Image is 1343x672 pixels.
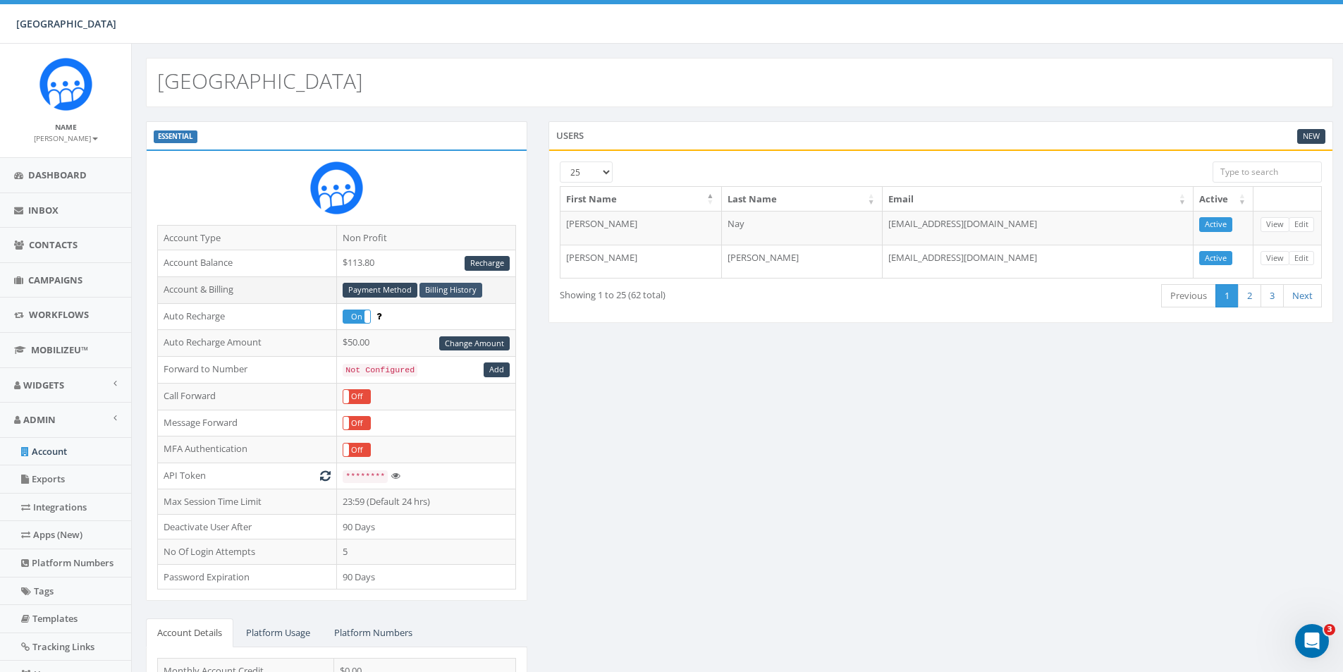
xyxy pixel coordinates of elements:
[158,514,337,539] td: Deactivate User After
[320,471,331,480] i: Generate New Token
[158,250,337,277] td: Account Balance
[31,343,88,356] span: MobilizeU™
[158,330,337,357] td: Auto Recharge Amount
[883,245,1194,279] td: [EMAIL_ADDRESS][DOMAIN_NAME]
[16,17,116,30] span: [GEOGRAPHIC_DATA]
[343,417,370,430] label: Off
[419,283,482,298] a: Billing History
[560,211,721,245] td: [PERSON_NAME]
[1261,284,1284,307] a: 3
[28,204,59,216] span: Inbox
[158,539,337,565] td: No Of Login Attempts
[337,225,516,250] td: Non Profit
[343,283,417,298] a: Payment Method
[1295,624,1329,658] iframe: Intercom live chat
[1194,187,1253,212] th: Active: activate to sort column ascending
[337,330,516,357] td: $50.00
[548,121,1333,149] div: Users
[1213,161,1322,183] input: Type to search
[157,69,363,92] h2: [GEOGRAPHIC_DATA]
[343,390,370,403] label: Off
[34,133,98,143] small: [PERSON_NAME]
[337,564,516,589] td: 90 Days
[343,389,371,404] div: OnOff
[343,310,371,324] div: OnOff
[158,276,337,303] td: Account & Billing
[343,364,417,377] code: Not Configured
[1161,284,1216,307] a: Previous
[560,283,865,302] div: Showing 1 to 25 (62 total)
[235,618,321,647] a: Platform Usage
[1289,217,1314,232] a: Edit
[883,211,1194,245] td: [EMAIL_ADDRESS][DOMAIN_NAME]
[158,436,337,463] td: MFA Authentication
[560,187,721,212] th: First Name: activate to sort column descending
[337,489,516,514] td: 23:59 (Default 24 hrs)
[1324,624,1335,635] span: 3
[1283,284,1322,307] a: Next
[1215,284,1239,307] a: 1
[337,539,516,565] td: 5
[34,131,98,144] a: [PERSON_NAME]
[1199,251,1232,266] a: Active
[158,383,337,410] td: Call Forward
[465,256,510,271] a: Recharge
[1289,251,1314,266] a: Edit
[158,564,337,589] td: Password Expiration
[55,122,77,132] small: Name
[1261,217,1289,232] a: View
[158,303,337,330] td: Auto Recharge
[343,416,371,431] div: OnOff
[1199,217,1232,232] a: Active
[439,336,510,351] a: Change Amount
[560,245,721,279] td: [PERSON_NAME]
[722,187,883,212] th: Last Name: activate to sort column ascending
[29,308,89,321] span: Workflows
[146,618,233,647] a: Account Details
[337,250,516,277] td: $113.80
[376,310,381,322] span: Enable to prevent campaign failure.
[1238,284,1261,307] a: 2
[337,514,516,539] td: 90 Days
[29,238,78,251] span: Contacts
[23,413,56,426] span: Admin
[323,618,424,647] a: Platform Numbers
[158,225,337,250] td: Account Type
[154,130,197,143] label: ESSENTIAL
[23,379,64,391] span: Widgets
[343,444,370,457] label: Off
[883,187,1194,212] th: Email: activate to sort column ascending
[158,463,337,489] td: API Token
[28,274,82,286] span: Campaigns
[39,58,92,111] img: Rally_Corp_Icon.png
[343,443,371,458] div: OnOff
[28,169,87,181] span: Dashboard
[310,161,363,214] img: Rally_Corp_Icon.png
[1297,129,1325,144] a: New
[158,357,337,384] td: Forward to Number
[722,211,883,245] td: Nay
[343,310,370,324] label: On
[158,410,337,436] td: Message Forward
[1261,251,1289,266] a: View
[158,489,337,514] td: Max Session Time Limit
[484,362,510,377] a: Add
[722,245,883,279] td: [PERSON_NAME]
